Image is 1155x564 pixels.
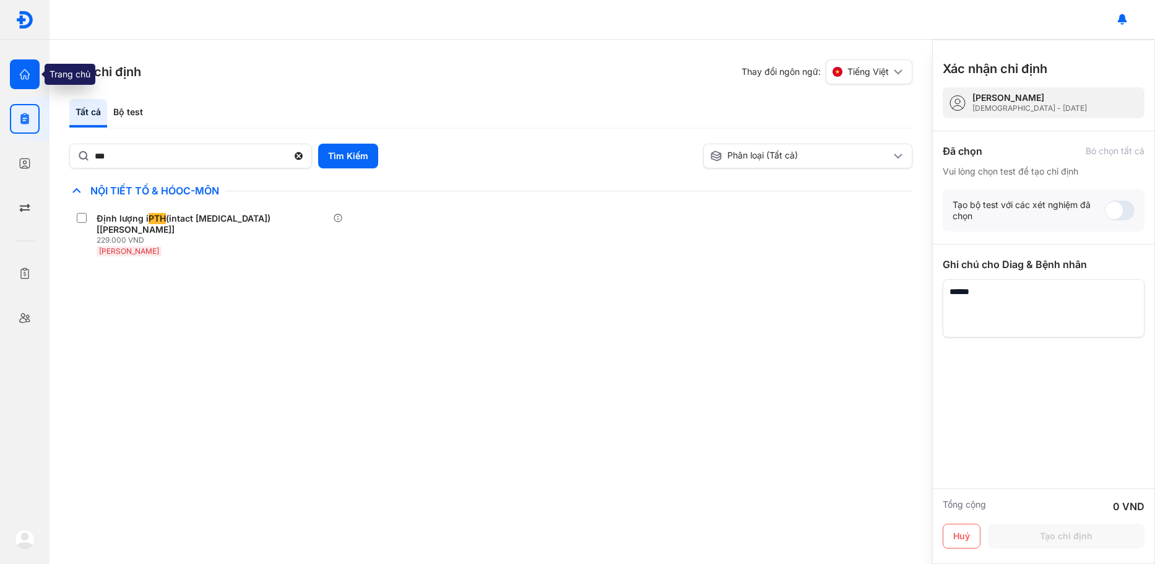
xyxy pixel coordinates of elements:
[943,524,980,549] button: Huỷ
[69,63,141,80] h3: Tạo chỉ định
[972,103,1087,113] div: [DEMOGRAPHIC_DATA] - [DATE]
[953,199,1105,222] div: Tạo bộ test với các xét nghiệm đã chọn
[149,213,166,224] span: PTH
[15,529,35,549] img: logo
[710,150,891,162] div: Phân loại (Tất cả)
[84,184,225,197] span: Nội Tiết Tố & Hóoc-môn
[943,166,1144,177] div: Vui lòng chọn test để tạo chỉ định
[943,257,1144,272] div: Ghi chú cho Diag & Bệnh nhân
[1113,499,1144,514] div: 0 VND
[318,144,378,168] button: Tìm Kiếm
[107,99,149,128] div: Bộ test
[972,92,1087,103] div: [PERSON_NAME]
[1086,145,1144,157] div: Bỏ chọn tất cả
[99,246,159,256] span: [PERSON_NAME]
[742,59,912,84] div: Thay đổi ngôn ngữ:
[943,499,986,514] div: Tổng cộng
[15,11,34,29] img: logo
[97,235,333,245] div: 229.000 VND
[847,66,889,77] span: Tiếng Việt
[69,99,107,128] div: Tất cả
[943,60,1047,77] h3: Xác nhận chỉ định
[943,144,982,158] div: Đã chọn
[988,524,1144,549] button: Tạo chỉ định
[97,213,328,235] div: Định lượng i (intact [MEDICAL_DATA]) [[PERSON_NAME]]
